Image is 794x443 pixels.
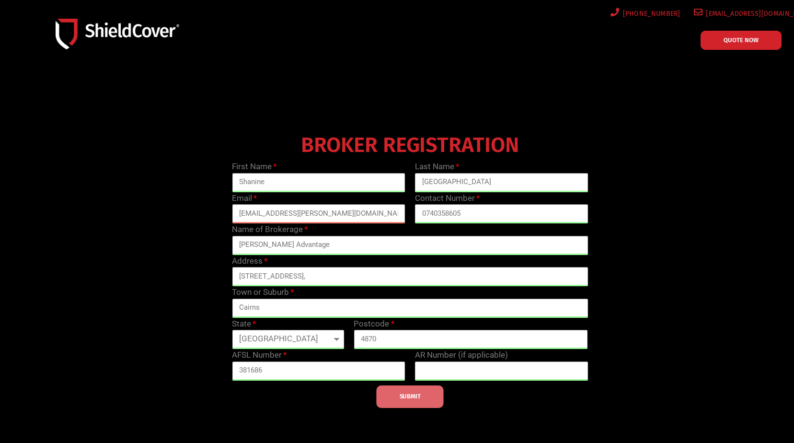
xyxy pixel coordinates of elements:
[232,192,257,205] label: Email
[232,286,294,299] label: Town or Suburb
[620,8,680,20] span: [PHONE_NUMBER]
[232,161,276,173] label: First Name
[232,255,267,268] label: Address
[377,385,444,408] button: SUBMIT
[701,31,782,50] a: QUOTE NOW
[415,192,480,205] label: Contact Number
[56,19,179,49] img: Shield-Cover-Underwriting-Australia-logo-full
[724,37,759,43] span: QUOTE NOW
[232,223,308,236] label: Name of Brokerage
[415,161,459,173] label: Last Name
[415,349,508,361] label: AR Number (if applicable)
[400,396,421,397] span: SUBMIT
[609,8,680,20] a: [PHONE_NUMBER]
[232,349,287,361] label: AFSL Number
[232,318,256,330] label: State
[354,318,394,330] label: Postcode
[227,140,593,151] h4: BROKER REGISTRATION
